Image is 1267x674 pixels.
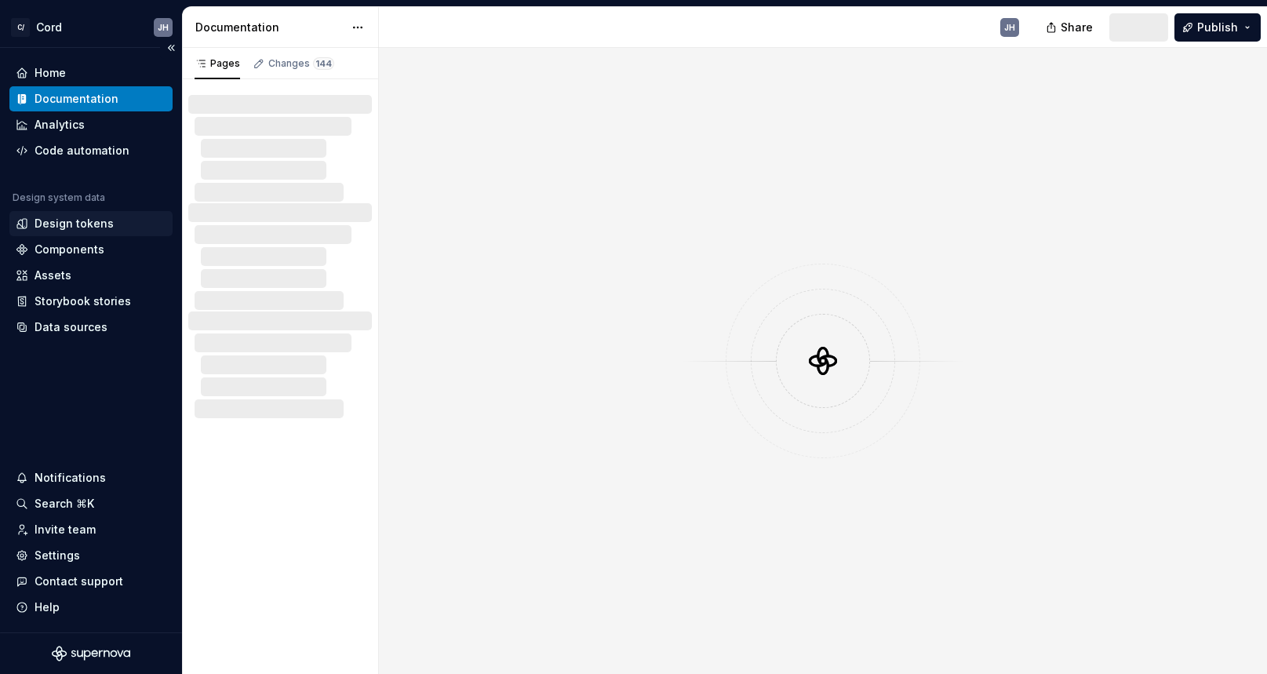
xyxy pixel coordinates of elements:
[35,599,60,615] div: Help
[1174,13,1261,42] button: Publish
[1197,20,1238,35] span: Publish
[35,268,71,283] div: Assets
[9,595,173,620] button: Help
[36,20,62,35] div: Cord
[35,548,80,563] div: Settings
[195,57,240,70] div: Pages
[9,237,173,262] a: Components
[9,138,173,163] a: Code automation
[35,117,85,133] div: Analytics
[35,242,104,257] div: Components
[35,496,94,512] div: Search ⌘K
[35,470,106,486] div: Notifications
[13,191,105,204] div: Design system data
[268,57,334,70] div: Changes
[35,216,114,231] div: Design tokens
[9,289,173,314] a: Storybook stories
[9,517,173,542] a: Invite team
[9,543,173,568] a: Settings
[9,112,173,137] a: Analytics
[1004,21,1015,34] div: JH
[158,21,169,34] div: JH
[3,10,179,44] button: C/CordJH
[9,569,173,594] button: Contact support
[9,315,173,340] a: Data sources
[35,293,131,309] div: Storybook stories
[313,57,334,70] span: 144
[9,86,173,111] a: Documentation
[35,319,107,335] div: Data sources
[9,491,173,516] button: Search ⌘K
[9,60,173,86] a: Home
[35,143,129,158] div: Code automation
[52,646,130,661] svg: Supernova Logo
[1038,13,1103,42] button: Share
[160,37,182,59] button: Collapse sidebar
[9,263,173,288] a: Assets
[35,65,66,81] div: Home
[11,18,30,37] div: C/
[1061,20,1093,35] span: Share
[195,20,344,35] div: Documentation
[35,522,96,537] div: Invite team
[35,91,118,107] div: Documentation
[9,211,173,236] a: Design tokens
[9,465,173,490] button: Notifications
[35,574,123,589] div: Contact support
